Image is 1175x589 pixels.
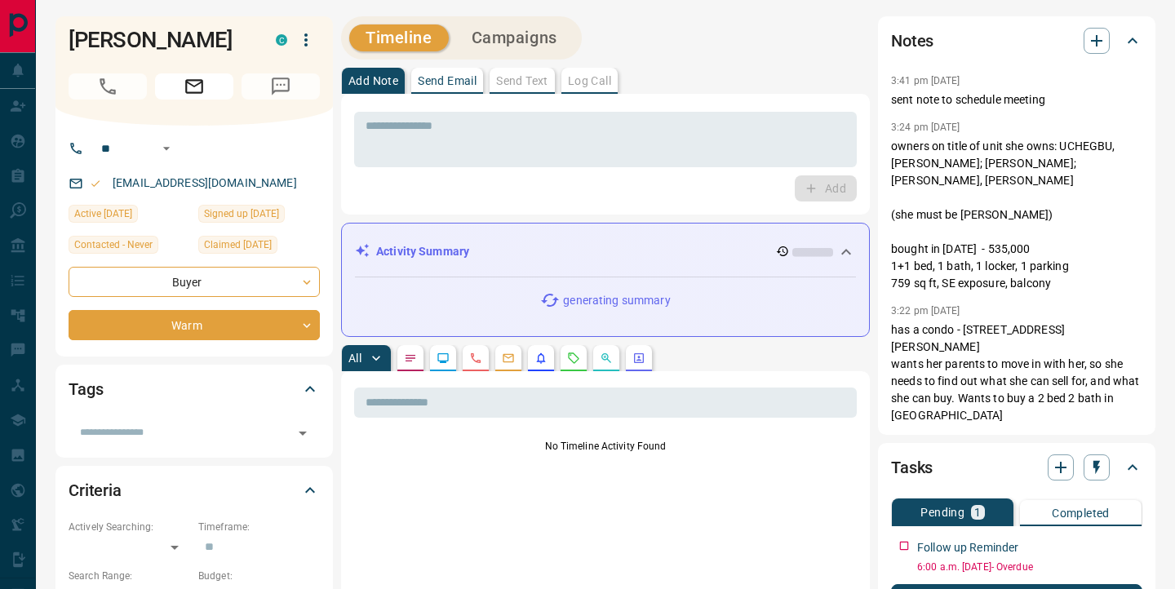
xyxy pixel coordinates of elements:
[155,73,233,100] span: Email
[348,352,361,364] p: All
[348,75,398,86] p: Add Note
[600,352,613,365] svg: Opportunities
[469,352,482,365] svg: Calls
[69,205,190,228] div: Mon Aug 11 2025
[891,122,960,133] p: 3:24 pm [DATE]
[891,21,1142,60] div: Notes
[198,205,320,228] div: Thu Aug 07 2025
[437,352,450,365] svg: Lead Browsing Activity
[376,243,469,260] p: Activity Summary
[74,206,132,222] span: Active [DATE]
[90,178,101,189] svg: Email Valid
[418,75,477,86] p: Send Email
[891,75,960,86] p: 3:41 pm [DATE]
[198,520,320,534] p: Timeframe:
[502,352,515,365] svg: Emails
[891,91,1142,108] p: sent note to schedule meeting
[349,24,449,51] button: Timeline
[891,28,933,54] h2: Notes
[974,507,981,518] p: 1
[69,73,147,100] span: No Number
[354,439,857,454] p: No Timeline Activity Found
[917,560,1142,574] p: 6:00 a.m. [DATE] - Overdue
[891,138,1142,292] p: owners on title of unit she owns: UCHEGBU, [PERSON_NAME]; [PERSON_NAME]; [PERSON_NAME], [PERSON_N...
[1052,507,1110,519] p: Completed
[69,471,320,510] div: Criteria
[920,507,964,518] p: Pending
[563,292,670,309] p: generating summary
[69,27,251,53] h1: [PERSON_NAME]
[74,237,153,253] span: Contacted - Never
[404,352,417,365] svg: Notes
[204,237,272,253] span: Claimed [DATE]
[69,376,103,402] h2: Tags
[69,569,190,583] p: Search Range:
[891,454,933,480] h2: Tasks
[534,352,548,365] svg: Listing Alerts
[455,24,574,51] button: Campaigns
[157,139,176,158] button: Open
[567,352,580,365] svg: Requests
[355,237,856,267] div: Activity Summary
[198,236,320,259] div: Thu Aug 07 2025
[632,352,645,365] svg: Agent Actions
[69,477,122,503] h2: Criteria
[891,321,1142,424] p: has a condo - [STREET_ADDRESS][PERSON_NAME] wants her parents to move in with her, so she needs t...
[198,569,320,583] p: Budget:
[891,448,1142,487] div: Tasks
[242,73,320,100] span: No Number
[69,310,320,340] div: Warm
[891,305,960,317] p: 3:22 pm [DATE]
[917,539,1018,556] p: Follow up Reminder
[113,176,297,189] a: [EMAIL_ADDRESS][DOMAIN_NAME]
[69,520,190,534] p: Actively Searching:
[69,370,320,409] div: Tags
[204,206,279,222] span: Signed up [DATE]
[69,267,320,297] div: Buyer
[276,34,287,46] div: condos.ca
[291,422,314,445] button: Open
